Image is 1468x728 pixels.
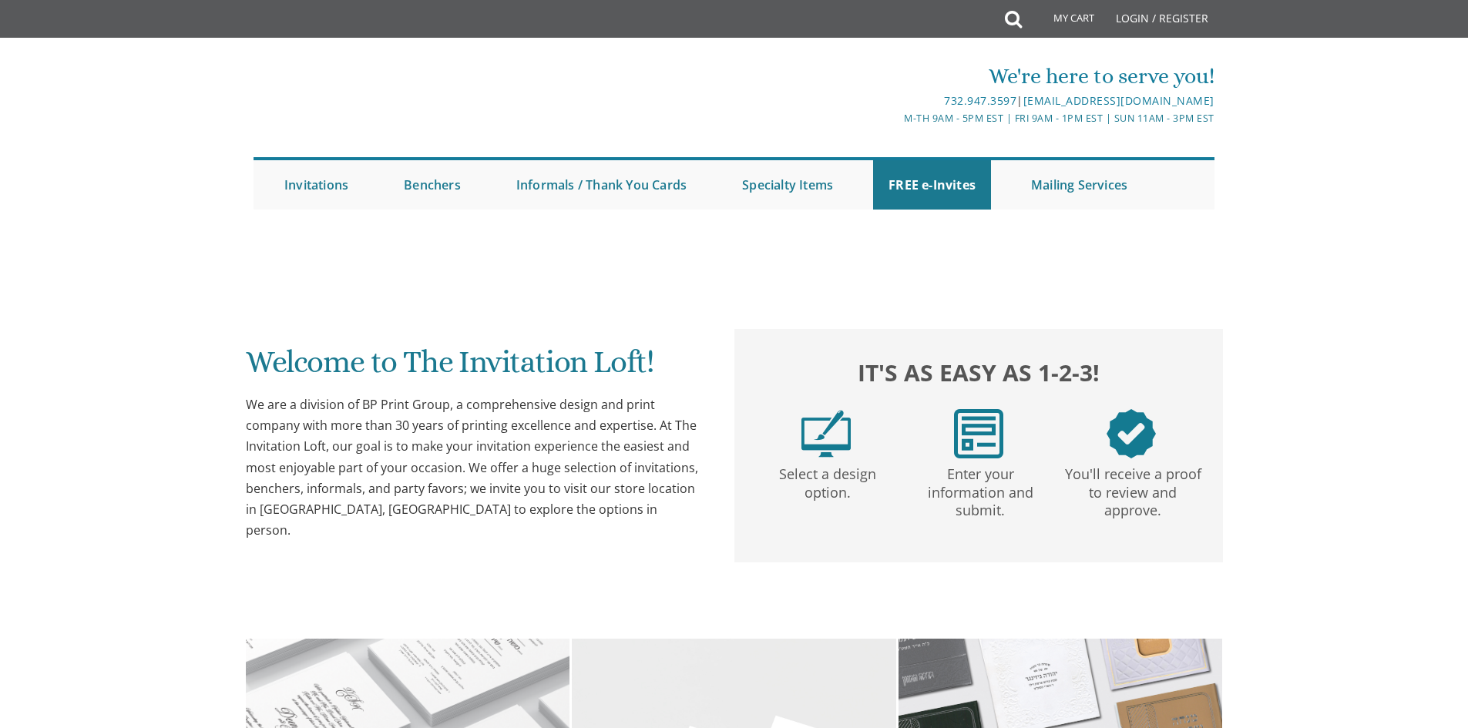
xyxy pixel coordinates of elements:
[269,160,364,210] a: Invitations
[501,160,702,210] a: Informals / Thank You Cards
[1020,2,1105,40] a: My Cart
[246,394,704,541] div: We are a division of BP Print Group, a comprehensive design and print company with more than 30 y...
[246,345,704,391] h1: Welcome to The Invitation Loft!
[1060,458,1206,520] p: You'll receive a proof to review and approve.
[727,160,848,210] a: Specialty Items
[388,160,476,210] a: Benchers
[801,409,851,458] img: step1.png
[1107,409,1156,458] img: step3.png
[944,93,1016,108] a: 732.947.3597
[575,92,1214,110] div: |
[750,355,1208,390] h2: It's as easy as 1-2-3!
[954,409,1003,458] img: step2.png
[575,110,1214,126] div: M-Th 9am - 5pm EST | Fri 9am - 1pm EST | Sun 11am - 3pm EST
[575,61,1214,92] div: We're here to serve you!
[1023,93,1214,108] a: [EMAIL_ADDRESS][DOMAIN_NAME]
[1016,160,1143,210] a: Mailing Services
[873,160,991,210] a: FREE e-Invites
[754,458,901,502] p: Select a design option.
[907,458,1053,520] p: Enter your information and submit.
